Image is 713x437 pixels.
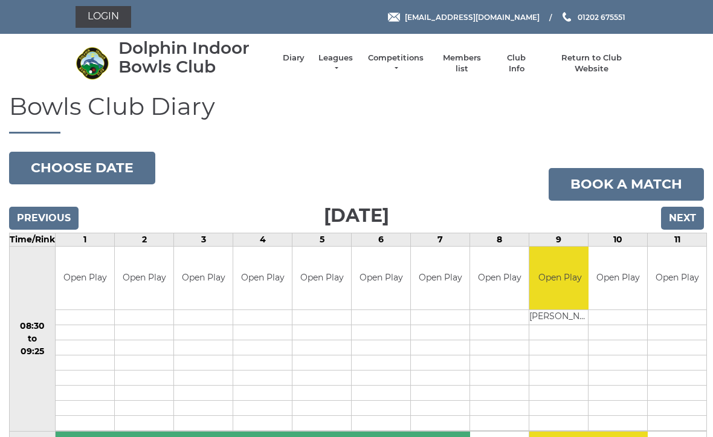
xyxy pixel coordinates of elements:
td: 2 [115,233,174,246]
td: 08:30 to 09:25 [10,246,56,432]
button: Choose date [9,152,155,184]
td: Open Play [411,247,469,310]
td: 7 [411,233,470,246]
span: 01202 675551 [578,12,625,21]
td: [PERSON_NAME] [529,310,590,325]
td: 3 [174,233,233,246]
a: Login [76,6,131,28]
td: 8 [470,233,529,246]
td: Time/Rink [10,233,56,246]
a: Book a match [549,168,704,201]
td: 4 [233,233,292,246]
td: Open Play [56,247,114,310]
td: Open Play [115,247,173,310]
div: Dolphin Indoor Bowls Club [118,39,271,76]
td: Open Play [292,247,351,310]
td: 11 [648,233,707,246]
span: [EMAIL_ADDRESS][DOMAIN_NAME] [405,12,540,21]
td: Open Play [529,247,590,310]
input: Next [661,207,704,230]
a: Members list [436,53,486,74]
td: 5 [292,233,352,246]
td: 9 [529,233,589,246]
input: Previous [9,207,79,230]
img: Dolphin Indoor Bowls Club [76,47,109,80]
img: Phone us [563,12,571,22]
td: Open Play [174,247,233,310]
td: Open Play [589,247,647,310]
td: 6 [352,233,411,246]
td: 1 [56,233,115,246]
a: Diary [283,53,305,63]
td: Open Play [648,247,706,310]
a: Club Info [499,53,534,74]
img: Email [388,13,400,22]
a: Phone us 01202 675551 [561,11,625,23]
td: 10 [589,233,648,246]
td: Open Play [233,247,292,310]
a: Return to Club Website [546,53,637,74]
td: Open Play [352,247,410,310]
td: Open Play [470,247,529,310]
a: Email [EMAIL_ADDRESS][DOMAIN_NAME] [388,11,540,23]
h1: Bowls Club Diary [9,93,704,134]
a: Leagues [317,53,355,74]
a: Competitions [367,53,425,74]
